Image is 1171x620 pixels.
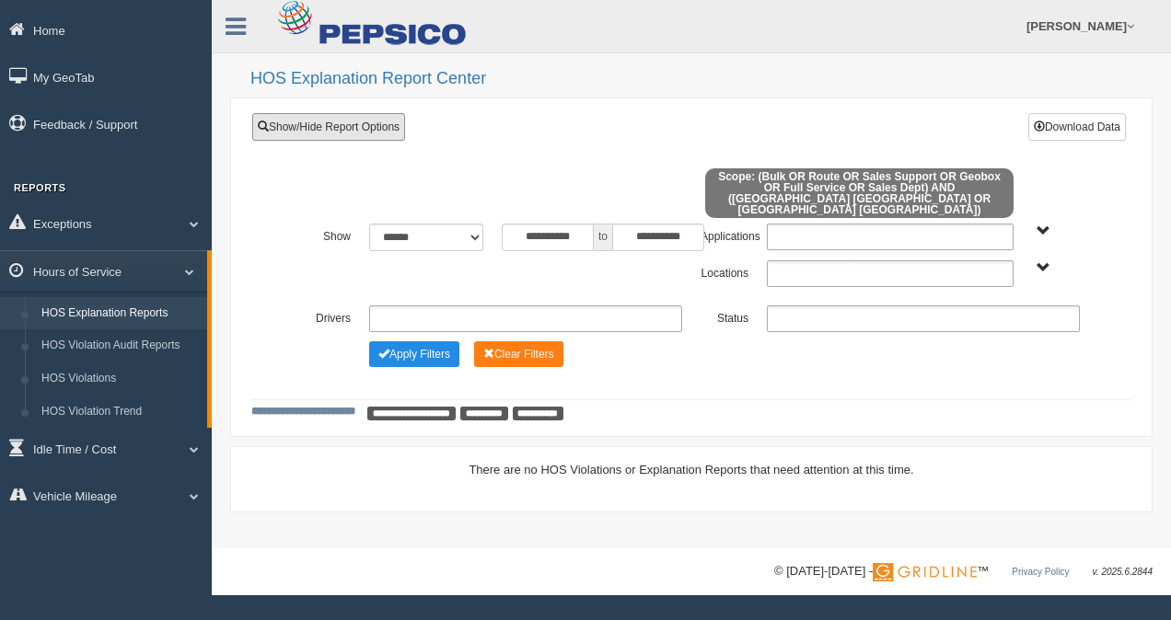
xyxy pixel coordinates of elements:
div: © [DATE]-[DATE] - ™ [774,562,1153,581]
a: Privacy Policy [1012,567,1069,577]
a: HOS Explanation Reports [33,297,207,330]
button: Download Data [1028,113,1126,141]
label: Locations [691,260,758,282]
button: Change Filter Options [474,341,563,367]
span: to [594,224,612,251]
button: Change Filter Options [369,341,459,367]
span: v. 2025.6.2844 [1093,567,1153,577]
img: Gridline [873,563,977,581]
a: HOS Violation Audit Reports [33,329,207,362]
a: HOS Violations [33,362,207,396]
label: Show [294,224,360,246]
div: There are no HOS Violations or Explanation Reports that need attention at this time. [251,461,1131,478]
label: Drivers [294,305,360,327]
label: Status [691,305,758,327]
a: HOS Violation Trend [33,396,207,429]
label: Applications [691,224,758,246]
h2: HOS Explanation Report Center [250,70,1153,88]
span: Scope: (Bulk OR Route OR Sales Support OR Geobox OR Full Service OR Sales Dept) AND ([GEOGRAPHIC_... [705,168,1014,218]
a: Show/Hide Report Options [252,113,405,141]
